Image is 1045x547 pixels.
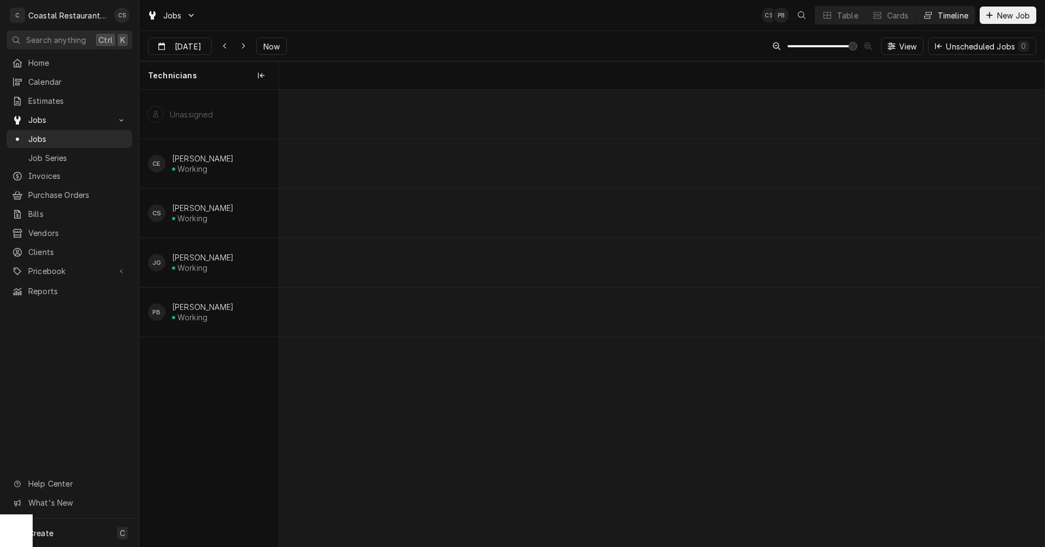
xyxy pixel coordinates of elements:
[172,203,233,213] div: [PERSON_NAME]
[881,38,924,55] button: View
[148,254,165,271] div: JG
[256,38,287,55] button: Now
[7,92,132,110] a: Estimates
[28,133,127,145] span: Jobs
[148,254,165,271] div: James Gatton's Avatar
[7,224,132,242] a: Vendors
[946,41,1029,52] div: Unscheduled Jobs
[120,34,125,46] span: K
[99,34,113,46] span: Ctrl
[28,170,127,182] span: Invoices
[177,313,207,322] div: Working
[148,155,165,172] div: Carlos Espin's Avatar
[172,154,233,163] div: [PERSON_NAME]
[7,243,132,261] a: Clients
[995,10,1032,21] span: New Job
[139,90,279,546] div: left
[7,494,132,512] a: Go to What's New
[148,204,165,222] div: CS
[7,130,132,148] a: Jobs
[773,8,789,23] div: PB
[837,10,858,21] div: Table
[7,54,132,72] a: Home
[7,73,132,91] a: Calendar
[7,262,132,280] a: Go to Pricebook
[1021,40,1027,52] div: 0
[163,10,182,21] span: Jobs
[7,111,132,129] a: Go to Jobs
[28,478,126,489] span: Help Center
[7,475,132,493] a: Go to Help Center
[7,30,132,49] button: Search anythingCtrlK
[28,265,110,277] span: Pricebook
[172,253,233,262] div: [PERSON_NAME]
[177,164,207,173] div: Working
[28,95,127,107] span: Estimates
[28,285,127,297] span: Reports
[897,41,919,52] span: View
[938,10,968,21] div: Timeline
[28,246,127,258] span: Clients
[279,90,1044,546] div: normal
[177,263,207,272] div: Working
[7,167,132,185] a: Invoices
[26,34,86,46] span: Search anything
[148,38,212,55] button: [DATE]
[261,41,282,52] span: Now
[172,302,233,312] div: [PERSON_NAME]
[28,57,127,69] span: Home
[928,38,1036,55] button: Unscheduled Jobs0
[148,155,165,172] div: CE
[793,7,810,24] button: Open search
[761,8,777,23] div: Chris Sockriter's Avatar
[10,8,25,23] div: C
[7,149,132,167] a: Job Series
[148,70,197,81] span: Technicians
[28,189,127,201] span: Purchase Orders
[28,10,108,21] div: Coastal Restaurant Repair
[148,204,165,222] div: Chris Sockriter's Avatar
[139,61,279,90] div: Technicians column. SPACE for context menu
[980,7,1036,24] button: New Job
[28,529,53,538] span: Create
[114,8,130,23] div: CS
[28,208,127,220] span: Bills
[7,186,132,204] a: Purchase Orders
[773,8,789,23] div: Phill Blush's Avatar
[170,110,213,119] div: Unassigned
[28,227,127,239] span: Vendors
[7,205,132,223] a: Bills
[120,527,125,539] span: C
[28,497,126,508] span: What's New
[148,303,165,321] div: Phill Blush's Avatar
[28,114,110,126] span: Jobs
[761,8,777,23] div: CS
[148,303,165,321] div: PB
[143,7,200,24] a: Go to Jobs
[7,282,132,300] a: Reports
[177,214,207,223] div: Working
[28,152,127,164] span: Job Series
[887,10,909,21] div: Cards
[114,8,130,23] div: Chris Sockriter's Avatar
[28,76,127,88] span: Calendar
